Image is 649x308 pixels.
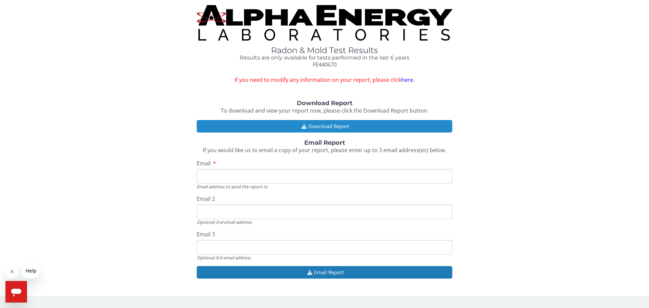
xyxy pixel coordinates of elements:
img: TightCrop.jpg [197,5,452,41]
button: Email Report [197,266,452,279]
span: If you need to modify any information on your report, please click [197,76,452,84]
span: Email [197,160,211,167]
span: FE440670 [313,61,337,68]
span: Email 2 [197,195,215,203]
div: Optional 2nd email address [197,219,452,225]
h1: Radon & Mold Test Results [197,46,452,55]
div: Email address to send the report to [197,184,452,190]
iframe: Message from company [22,263,40,278]
button: Download Report [197,120,452,133]
strong: Download Report [297,99,353,107]
span: To download and view your report now, please click the Download Report button. [221,107,429,114]
span: Email 3 [197,231,215,238]
strong: Email Report [304,139,345,146]
a: here. [401,76,414,84]
iframe: Button to launch messaging window [5,281,27,303]
div: Optional 3rd email address [197,255,452,261]
span: If you would like us to email a copy of your report, please enter up to 3 email address(es) below. [203,146,446,154]
h4: Results are only available for tests performed in the last 6 years [197,55,452,61]
iframe: Close message [5,265,19,278]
